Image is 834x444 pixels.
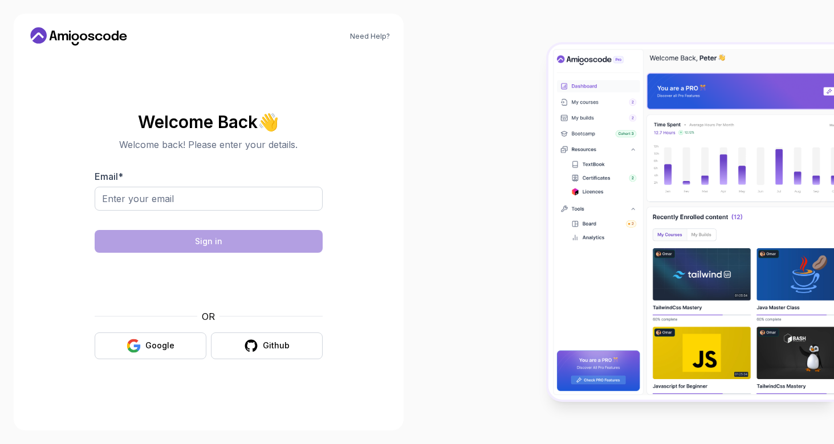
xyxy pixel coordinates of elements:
div: Sign in [195,236,222,247]
button: Google [95,332,206,359]
h2: Welcome Back [95,113,323,131]
button: Sign in [95,230,323,253]
span: 👋 [257,111,280,132]
label: Email * [95,171,123,182]
button: Github [211,332,323,359]
a: Home link [27,27,130,46]
p: Welcome back! Please enter your details. [95,138,323,151]
a: Need Help? [350,32,390,41]
iframe: Widget containing checkbox for hCaptcha security challenge [123,260,295,303]
div: Github [263,340,290,351]
p: OR [202,310,215,323]
div: Google [145,340,174,351]
img: Amigoscode Dashboard [548,44,834,400]
input: Enter your email [95,187,323,211]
